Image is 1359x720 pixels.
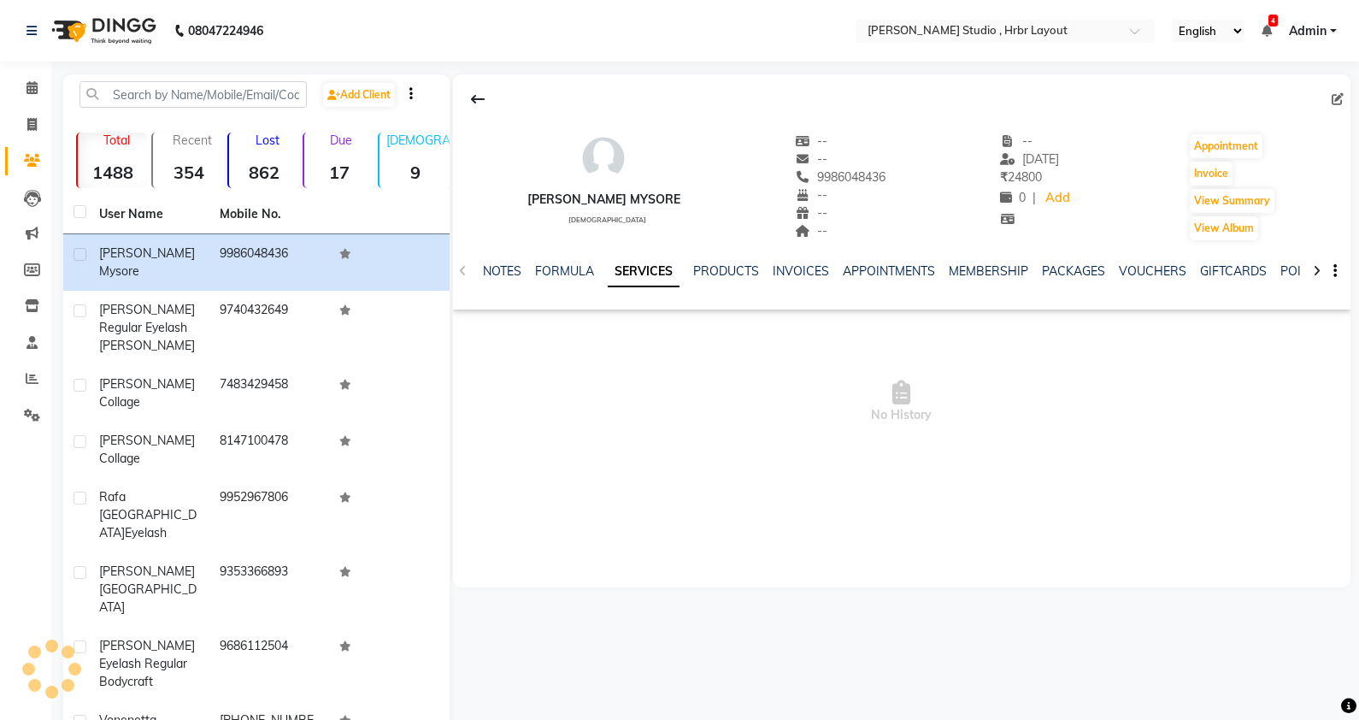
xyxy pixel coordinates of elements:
div: [PERSON_NAME] Mysore [527,191,680,209]
b: 08047224946 [188,7,263,55]
span: [PERSON_NAME] [99,638,195,653]
td: 7483429458 [209,365,330,422]
span: [DATE] [1000,151,1059,167]
th: Mobile No. [209,195,330,234]
span: Regular Eyelash [PERSON_NAME] [99,320,195,353]
a: SERVICES [608,257,679,287]
p: [DEMOGRAPHIC_DATA] [386,133,450,148]
span: -- [795,187,827,203]
span: | [1032,189,1036,207]
td: 9353366893 [209,552,330,627]
span: Rafa [GEOGRAPHIC_DATA] [99,489,197,540]
span: -- [795,151,827,167]
strong: 862 [229,162,299,183]
strong: 1488 [78,162,148,183]
span: -- [795,133,827,149]
a: VOUCHERS [1119,263,1186,279]
a: Add [1043,186,1073,210]
img: avatar [578,133,629,184]
button: Invoice [1190,162,1233,186]
td: 8147100478 [209,422,330,478]
span: [PERSON_NAME] [99,302,195,317]
span: ₹ [1000,169,1008,185]
button: Appointment [1190,134,1262,158]
p: Recent [160,133,223,148]
span: 0 [1000,190,1026,205]
a: NOTES [483,263,521,279]
a: APPOINTMENTS [843,263,935,279]
strong: 17 [304,162,374,183]
span: [PERSON_NAME] Collage [99,433,195,466]
a: INVOICES [773,263,829,279]
div: Back to Client [460,83,496,115]
button: View Album [1190,216,1258,240]
a: PACKAGES [1042,263,1105,279]
span: -- [1000,133,1032,149]
img: logo [44,7,161,55]
p: Lost [236,133,299,148]
span: -- [795,205,827,221]
p: Total [85,133,148,148]
a: Add Client [323,83,395,107]
a: POINTS [1280,263,1324,279]
span: [PERSON_NAME] Collage [99,376,195,410]
span: Admin [1289,22,1327,40]
span: No History [453,316,1350,487]
a: FORMULA [535,263,594,279]
span: Mysore [99,263,139,279]
input: Search by Name/Mobile/Email/Code [79,81,307,108]
p: Due [308,133,374,148]
td: 9686112504 [209,627,330,701]
a: MEMBERSHIP [949,263,1028,279]
strong: 9 [379,162,450,183]
span: [PERSON_NAME] [99,245,195,261]
span: Eyelash [125,525,167,540]
button: View Summary [1190,189,1274,213]
span: [DEMOGRAPHIC_DATA] [568,215,646,224]
span: [GEOGRAPHIC_DATA] [99,581,197,615]
td: 9740432649 [209,291,330,365]
span: 24800 [1000,169,1042,185]
a: 4 [1262,23,1272,38]
span: -- [795,223,827,239]
a: GIFTCARDS [1200,263,1267,279]
a: PRODUCTS [693,263,759,279]
span: 9986048436 [795,169,885,185]
td: 9986048436 [209,234,330,291]
span: [PERSON_NAME] [99,564,195,579]
th: User Name [89,195,209,234]
span: 4 [1268,15,1278,27]
td: 9952967806 [209,478,330,552]
strong: 354 [153,162,223,183]
span: Eyelash Regular Bodycraft [99,656,187,689]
